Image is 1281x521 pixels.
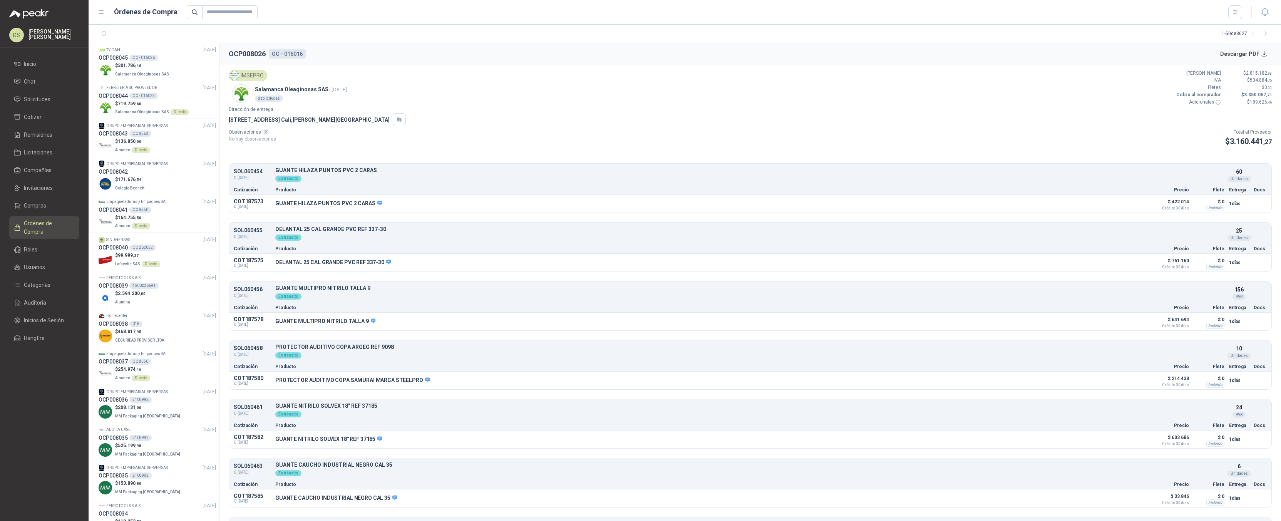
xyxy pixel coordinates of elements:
[24,131,52,139] span: Remisiones
[106,199,166,205] p: Empaquetaduras y Empaques SA
[118,177,141,182] span: 171.676
[203,502,216,509] span: [DATE]
[275,226,1224,232] p: DELANTAL 25 CAL GRANDE PVC REF 337-30
[106,275,142,281] p: FERROTOOLS S.A.S.
[24,113,42,121] span: Cotizar
[24,77,35,86] span: Chat
[1194,315,1224,324] p: $ 0
[99,123,105,129] img: Company Logo
[275,200,382,207] p: GUANTE HILAZA PUNTOS PVC 2 CARAS
[24,184,53,192] span: Invitaciones
[115,414,180,418] span: MM Packaging [GEOGRAPHIC_DATA]
[1194,197,1224,206] p: $ 0
[99,84,216,116] a: Company LogoFERRETERIA SU PROVEEDOR[DATE] OCP008044OC - 016023Company Logo$719.759,60Salamanca Ol...
[1227,353,1251,359] div: Unidades
[136,178,141,182] span: ,54
[99,313,105,319] img: Company Logo
[99,168,128,176] h3: OCP008042
[1267,71,1272,75] span: ,98
[106,313,127,319] p: Homecenter
[203,160,216,168] span: [DATE]
[136,330,141,334] span: ,95
[132,375,150,381] div: Directo
[1227,176,1251,182] div: Unidades
[129,55,158,61] div: OC - 016026
[234,352,271,358] span: C: [DATE]
[106,237,130,243] p: SINDHER SAS
[136,139,141,144] span: ,00
[1150,324,1189,328] span: Crédito 30 días
[234,204,271,209] span: C: [DATE]
[229,70,267,81] div: IMSEPRO
[1150,315,1189,328] p: $ 641.694
[275,318,375,325] p: GUANTE MULTIPRO NITRILO TALLA 9
[9,242,79,257] a: Roles
[99,275,105,281] img: Company Logo
[1263,138,1272,146] span: ,27
[275,259,391,266] p: DELANTAL 25 CAL GRANDE PVC REF 337-30
[9,295,79,310] a: Auditoria
[99,464,216,496] a: Company LogoGRUPO EMPRESARIAL SERVER SAS[DATE] OCP0080352108992Company Logo$153.890,80MM Packagin...
[24,245,37,254] span: Roles
[115,366,150,373] p: $
[1229,305,1249,310] p: Entrega
[99,139,112,152] img: Company Logo
[106,427,131,433] p: ALOHA CASE
[24,298,46,307] span: Auditoria
[99,92,128,100] h3: OCP008044
[171,109,189,115] div: Directo
[1250,77,1272,83] span: 534.884
[203,464,216,472] span: [DATE]
[9,313,79,328] a: Inicios de Sesión
[129,207,151,213] div: OC 8550
[1254,305,1267,310] p: Docs
[1236,168,1242,176] p: 60
[118,481,141,486] span: 153.890
[1254,246,1267,251] p: Docs
[1206,382,1224,388] div: Incluido
[275,364,1146,369] p: Producto
[115,62,171,69] p: $
[115,442,182,449] p: $
[99,329,112,343] img: Company Logo
[234,293,271,299] span: C: [DATE]
[9,127,79,142] a: Remisiones
[140,291,146,296] span: ,00
[129,93,158,99] div: OC - 016023
[115,224,130,228] span: Almatec
[24,281,50,289] span: Categorías
[115,110,169,114] span: Salamanca Oleaginosas SAS
[99,236,216,268] a: SINDHER SAS[DATE] OCP008040OC 262052Company Logo$99.999,27Lafayette SASDirecto
[118,329,141,334] span: 468.817
[1267,100,1272,104] span: ,46
[1175,99,1221,106] p: Adicionales
[115,148,130,152] span: Almatec
[99,101,112,114] img: Company Logo
[9,163,79,178] a: Compañías
[99,198,216,230] a: Company LogoEmpaquetaduras y Empaques SA[DATE] OCP008041OC 8550Company Logo$164.755,50AlmatecDirecto
[234,316,271,322] p: COT187578
[230,71,239,80] img: Company Logo
[255,85,347,94] p: Salamanca Oleaginosas SAS
[129,283,159,289] div: 4500036691
[99,443,112,457] img: Company Logo
[1226,91,1272,99] p: $
[99,63,112,77] img: Company Logo
[99,367,112,380] img: Company Logo
[9,181,79,195] a: Invitaciones
[106,351,166,357] p: Empaquetaduras y Empaques SA
[99,47,105,53] img: Company Logo
[24,219,72,236] span: Órdenes de Compra
[234,175,271,181] span: C: [DATE]
[229,106,1272,113] p: Dirección de entrega
[118,63,141,68] span: 301.786
[99,320,128,328] h3: OCP008038
[106,85,157,91] p: FERRETERIA SU PROVEEDOR
[9,57,79,71] a: Inicio
[9,278,79,292] a: Categorías
[275,305,1146,310] p: Producto
[1194,364,1224,369] p: Flete
[1236,403,1242,412] p: 24
[118,443,141,448] span: 525.199
[99,177,112,191] img: Company Logo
